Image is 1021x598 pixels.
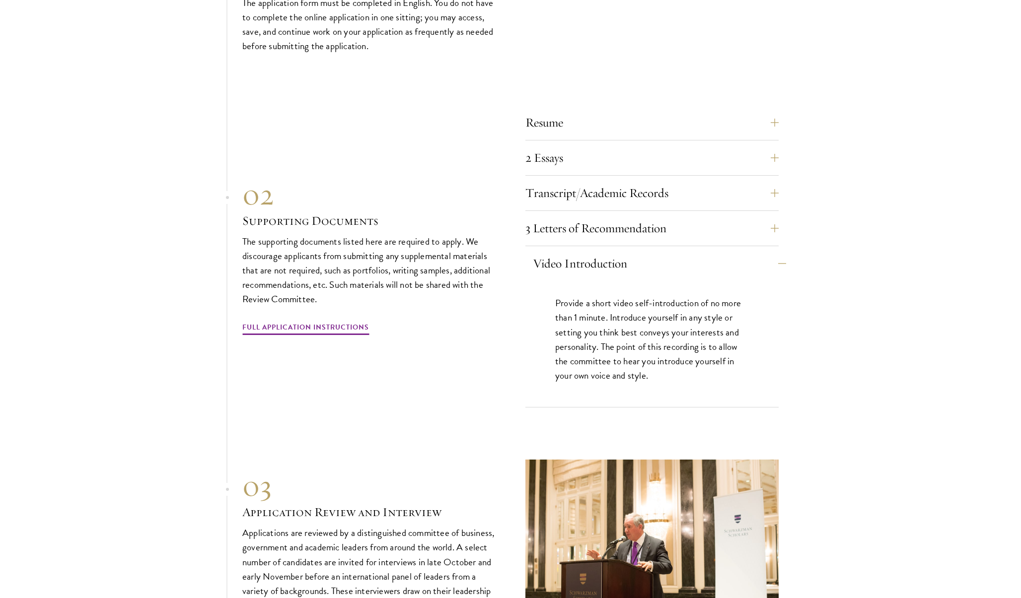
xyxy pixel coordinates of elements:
[555,296,749,382] p: Provide a short video self-introduction of no more than 1 minute. Introduce yourself in any style...
[242,468,496,504] div: 03
[525,216,779,240] button: 3 Letters of Recommendation
[242,212,496,229] h3: Supporting Documents
[242,234,496,306] p: The supporting documents listed here are required to apply. We discourage applicants from submitt...
[242,321,369,336] a: Full Application Instructions
[242,504,496,521] h3: Application Review and Interview
[242,177,496,212] div: 02
[525,181,779,205] button: Transcript/Academic Records
[533,252,786,275] button: Video Introduction
[525,146,779,170] button: 2 Essays
[525,111,779,134] button: Resume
